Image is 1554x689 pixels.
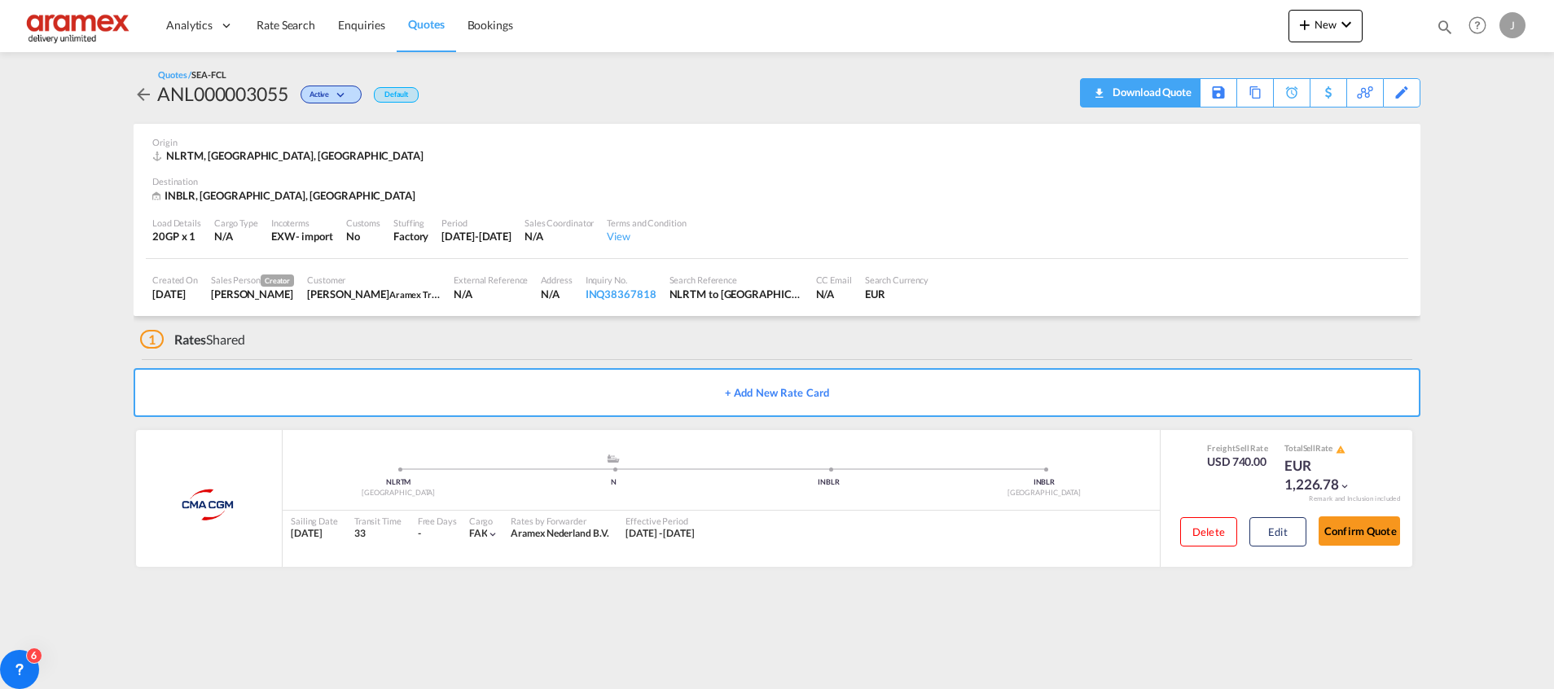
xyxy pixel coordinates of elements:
[865,287,929,301] div: EUR
[525,217,594,229] div: Sales Coordinator
[1236,443,1249,453] span: Sell
[865,274,929,286] div: Search Currency
[454,287,528,301] div: N/A
[487,529,498,540] md-icon: icon-chevron-down
[937,477,1152,488] div: INBLR
[257,18,315,32] span: Rate Search
[1295,18,1356,31] span: New
[418,515,457,527] div: Free Days
[214,217,258,229] div: Cargo Type
[152,148,428,163] div: NLRTM, Port of Rotterdam, Europe
[626,515,695,527] div: Effective Period
[152,274,198,286] div: Created On
[296,229,333,244] div: - import
[291,527,338,541] div: [DATE]
[291,515,338,527] div: Sailing Date
[158,68,226,81] div: Quotes /SEA-FCL
[1337,15,1356,34] md-icon: icon-chevron-down
[393,229,428,244] div: Factory Stuffing
[1303,443,1316,453] span: Sell
[469,515,499,527] div: Cargo
[1334,443,1345,455] button: icon-alert
[604,454,623,463] md-icon: assets/icons/custom/ship-fill.svg
[1180,517,1237,546] button: Delete
[511,527,609,539] span: Aramex Nederland B.V.
[418,527,421,541] div: -
[333,91,353,100] md-icon: icon-chevron-down
[541,287,572,301] div: N/A
[1336,445,1345,454] md-icon: icon-alert
[307,287,441,301] div: Rakesh Raj
[607,217,686,229] div: Terms and Condition
[152,136,1402,148] div: Origin
[152,287,198,301] div: 28 Aug 2025
[1464,11,1491,39] span: Help
[468,18,513,32] span: Bookings
[586,287,656,301] div: INQ38367818
[157,81,288,107] div: ANL000003055
[24,7,134,44] img: dca169e0c7e311edbe1137055cab269e.png
[1436,18,1454,36] md-icon: icon-magnify
[816,274,852,286] div: CC Email
[1297,494,1412,503] div: Remark and Inclusion included
[166,149,424,162] span: NLRTM, [GEOGRAPHIC_DATA], [GEOGRAPHIC_DATA]
[454,274,528,286] div: External Reference
[346,229,380,244] div: No
[152,175,1402,187] div: Destination
[301,86,362,103] div: Change Status Here
[441,217,511,229] div: Period
[140,331,245,349] div: Shared
[152,217,201,229] div: Load Details
[174,331,207,347] span: Rates
[722,477,937,488] div: INBLR
[469,527,488,539] span: FAK
[291,477,506,488] div: NLRTM
[1108,79,1192,105] div: Download Quote
[1249,517,1306,546] button: Edit
[191,69,226,80] span: SEA-FCL
[1339,481,1350,492] md-icon: icon-chevron-down
[1207,454,1268,470] div: USD 740.00
[511,527,609,541] div: Aramex Nederland B.V.
[525,229,594,244] div: N/A
[291,488,506,498] div: [GEOGRAPHIC_DATA]
[541,274,572,286] div: Address
[389,287,565,301] span: Aramex Transportation India Private Limited
[134,85,153,104] md-icon: icon-arrow-left
[354,515,402,527] div: Transit Time
[271,217,333,229] div: Incoterms
[168,485,250,525] img: CMA CGM
[211,287,294,301] div: Janice Camporaso
[607,229,686,244] div: View
[354,527,402,541] div: 33
[271,229,296,244] div: EXW
[441,229,511,244] div: 28 Sep 2025
[1288,10,1363,42] button: icon-plus 400-fgNewicon-chevron-down
[307,274,441,286] div: Customer
[1089,81,1108,94] md-icon: icon-download
[1436,18,1454,42] div: icon-magnify
[1319,516,1400,546] button: Confirm Quote
[346,217,380,229] div: Customs
[506,477,721,488] div: N
[134,81,157,107] div: icon-arrow-left
[140,330,164,349] span: 1
[1089,79,1192,105] div: Quote PDF is not available at this time
[408,17,444,31] span: Quotes
[1499,12,1525,38] div: J
[338,18,385,32] span: Enquiries
[214,229,258,244] div: N/A
[669,274,803,286] div: Search Reference
[393,217,428,229] div: Stuffing
[1284,456,1366,495] div: EUR 1,226.78
[626,527,695,539] span: [DATE] - [DATE]
[511,515,609,527] div: Rates by Forwarder
[166,17,213,33] span: Analytics
[152,188,419,204] div: INBLR, Bangalore, Asia
[211,274,294,287] div: Sales Person
[1284,442,1366,455] div: Total Rate
[309,90,333,105] span: Active
[1201,79,1236,107] div: Save As Template
[1295,15,1315,34] md-icon: icon-plus 400-fg
[816,287,852,301] div: N/A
